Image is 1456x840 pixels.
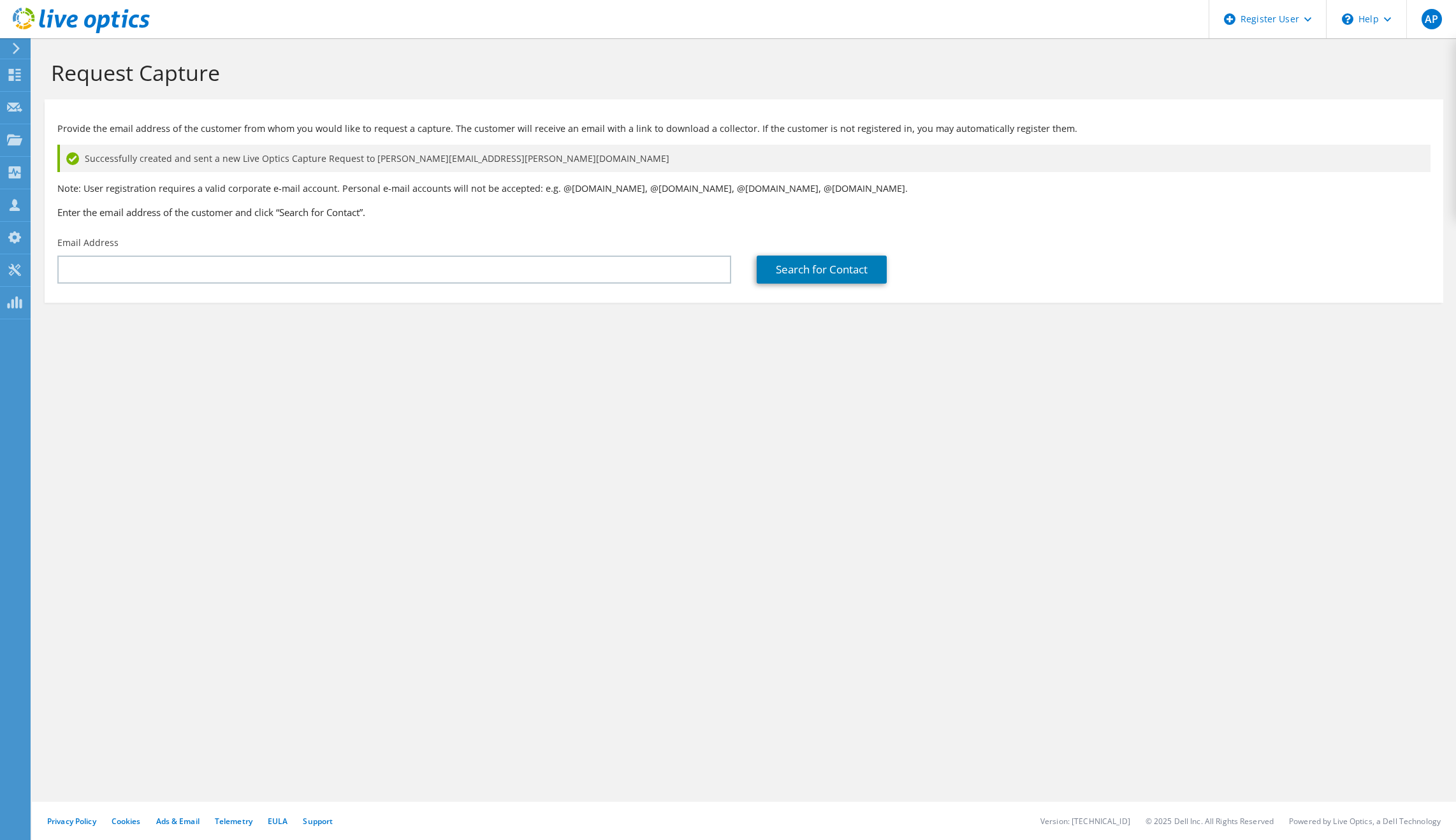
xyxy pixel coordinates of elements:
[303,816,333,827] a: Support
[156,816,200,827] a: Ads & Email
[47,816,96,827] a: Privacy Policy
[85,152,669,166] span: Successfully created and sent a new Live Optics Capture Request to [PERSON_NAME][EMAIL_ADDRESS][P...
[757,256,887,284] a: Search for Contact
[57,122,1431,136] p: Provide the email address of the customer from whom you would like to request a capture. The cust...
[57,182,1431,196] p: Note: User registration requires a valid corporate e-mail account. Personal e-mail accounts will ...
[268,816,288,827] a: EULA
[1342,13,1353,25] svg: \n
[1289,816,1441,827] li: Powered by Live Optics, a Dell Technology
[51,59,1431,86] h1: Request Capture
[57,205,1431,219] h3: Enter the email address of the customer and click “Search for Contact”.
[1146,816,1274,827] li: © 2025 Dell Inc. All Rights Reserved
[1040,816,1130,827] li: Version: [TECHNICAL_ID]
[1422,9,1442,29] span: AP
[112,816,141,827] a: Cookies
[57,236,119,249] label: Email Address
[215,816,252,827] a: Telemetry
